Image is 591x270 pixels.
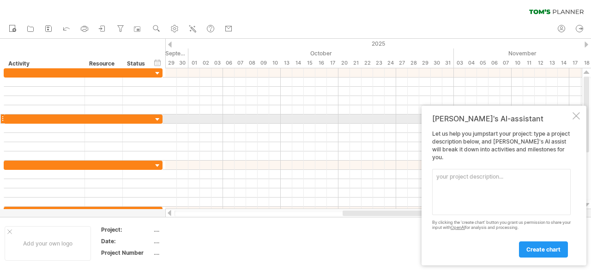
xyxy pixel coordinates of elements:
div: .... [154,237,231,245]
div: Thursday, 13 November 2025 [546,58,558,68]
div: Wednesday, 8 October 2025 [246,58,258,68]
div: Tuesday, 28 October 2025 [408,58,419,68]
div: Wednesday, 5 November 2025 [477,58,488,68]
div: Monday, 17 November 2025 [569,58,581,68]
div: Wednesday, 12 November 2025 [535,58,546,68]
div: Monday, 10 November 2025 [512,58,523,68]
div: Friday, 7 November 2025 [500,58,512,68]
div: Wednesday, 29 October 2025 [419,58,431,68]
div: Tuesday, 30 September 2025 [177,58,188,68]
div: Thursday, 9 October 2025 [258,58,269,68]
div: Friday, 14 November 2025 [558,58,569,68]
div: Resource [89,59,117,68]
div: Tuesday, 21 October 2025 [350,58,362,68]
a: OpenAI [451,225,465,230]
a: create chart [519,241,568,258]
div: Project Number [101,249,152,257]
div: Tuesday, 11 November 2025 [523,58,535,68]
div: Tuesday, 7 October 2025 [235,58,246,68]
div: Tuesday, 14 October 2025 [292,58,304,68]
div: Wednesday, 22 October 2025 [362,58,373,68]
div: Tuesday, 4 November 2025 [465,58,477,68]
div: Friday, 31 October 2025 [442,58,454,68]
div: Friday, 3 October 2025 [211,58,223,68]
div: Let us help you jumpstart your project: type a project description below, and [PERSON_NAME]'s AI ... [432,130,571,257]
div: [PERSON_NAME]'s AI-assistant [432,114,571,123]
div: Status [127,59,147,68]
div: Add your own logo [5,226,91,261]
div: .... [154,226,231,234]
div: Thursday, 6 November 2025 [488,58,500,68]
div: Monday, 6 October 2025 [223,58,235,68]
div: Wednesday, 1 October 2025 [188,58,200,68]
div: Thursday, 30 October 2025 [431,58,442,68]
div: Friday, 17 October 2025 [327,58,338,68]
div: Monday, 27 October 2025 [396,58,408,68]
div: Activity [8,59,79,68]
div: Project: [101,226,152,234]
div: Monday, 29 September 2025 [165,58,177,68]
div: Thursday, 23 October 2025 [373,58,385,68]
div: Monday, 20 October 2025 [338,58,350,68]
div: Friday, 24 October 2025 [385,58,396,68]
div: Date: [101,237,152,245]
div: October 2025 [188,48,454,58]
div: Thursday, 2 October 2025 [200,58,211,68]
div: Friday, 10 October 2025 [269,58,281,68]
span: create chart [526,246,561,253]
div: Thursday, 16 October 2025 [315,58,327,68]
div: By clicking the 'create chart' button you grant us permission to share your input with for analys... [432,220,571,230]
div: Monday, 3 November 2025 [454,58,465,68]
div: .... [154,249,231,257]
div: Monday, 13 October 2025 [281,58,292,68]
div: Wednesday, 15 October 2025 [304,58,315,68]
